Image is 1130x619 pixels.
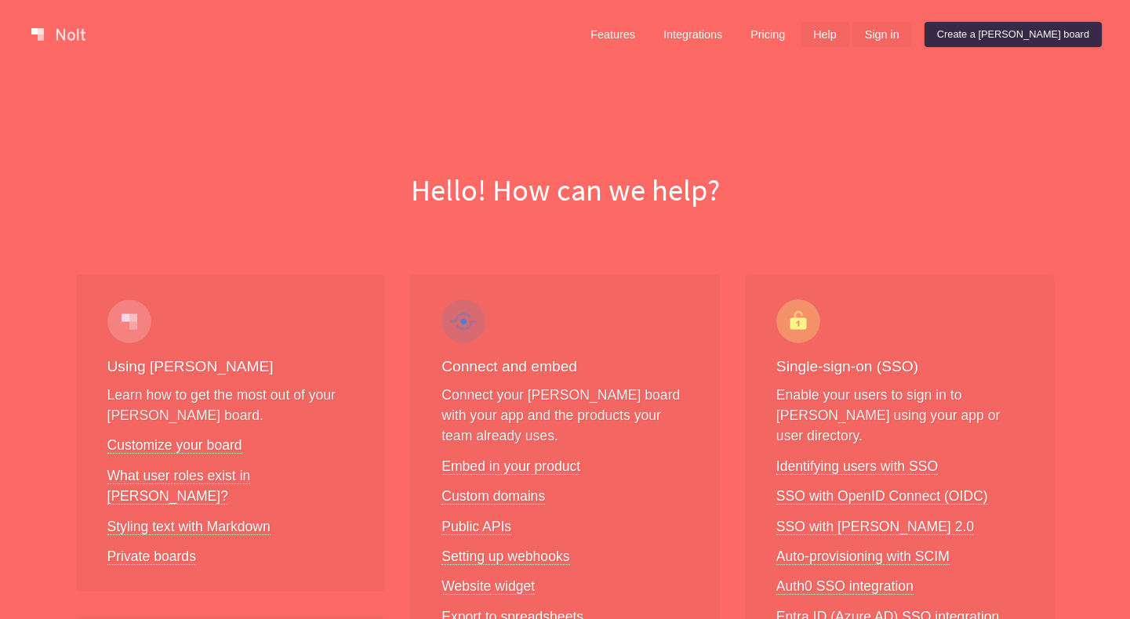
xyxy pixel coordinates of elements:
[441,458,580,475] a: Embed in your product
[441,356,689,378] h3: Connect and embed
[776,519,974,535] a: SSO with [PERSON_NAME] 2.0
[776,488,988,505] a: SSO with OpenID Connect (OIDC)
[801,22,849,47] a: Help
[441,519,511,535] a: Public APIs
[107,519,271,535] a: Styling text with Markdown
[776,356,1023,378] h3: Single-sign-on (SSO)
[107,548,196,565] a: Private boards
[776,578,914,595] a: Auth0 SSO integration
[441,488,545,505] a: Custom domains
[107,468,251,505] a: What user roles exist in [PERSON_NAME]?
[776,458,938,475] a: Identifying users with SSO
[651,22,735,47] a: Integrations
[107,385,354,426] p: Learn how to get the most out of your [PERSON_NAME] board.
[441,385,689,447] p: Connect your [PERSON_NAME] board with your app and the products your team already uses.
[578,22,648,47] a: Features
[776,385,1023,447] p: Enable your users to sign in to [PERSON_NAME] using your app or user directory.
[852,22,912,47] a: Sign in
[738,22,798,47] a: Pricing
[13,169,1117,212] h1: Hello! How can we help?
[107,437,242,454] a: Customize your board
[441,578,535,595] a: Website widget
[107,356,354,378] h3: Using [PERSON_NAME]
[776,548,950,565] a: Auto-provisioning with SCIM
[441,548,569,565] a: Setting up webhooks
[925,22,1102,47] a: Create a [PERSON_NAME] board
